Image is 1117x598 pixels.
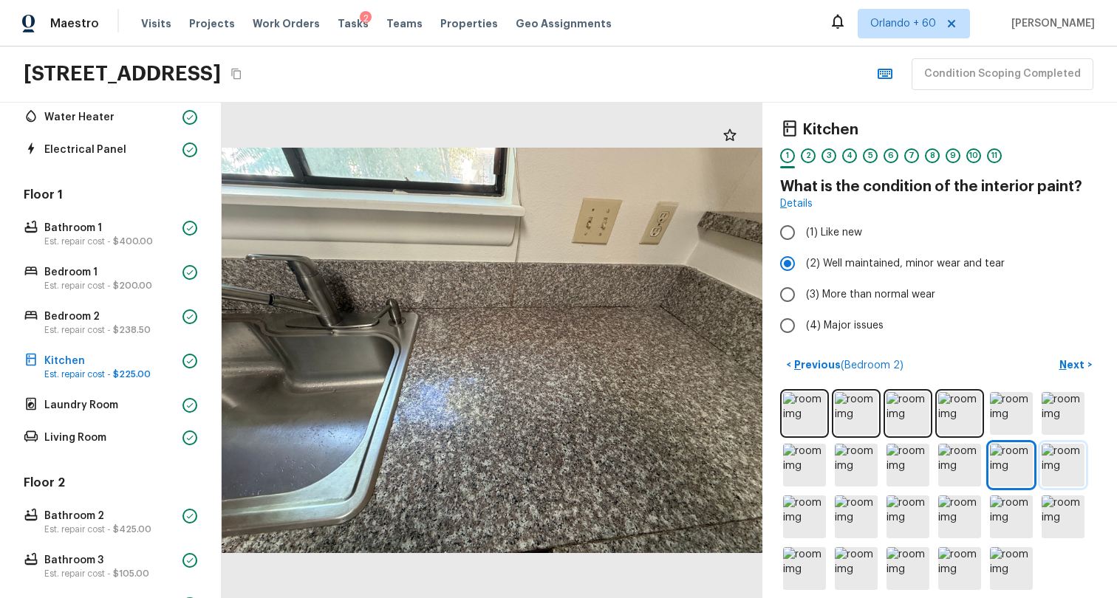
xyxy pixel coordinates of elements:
[904,148,919,163] div: 7
[925,148,940,163] div: 8
[835,495,878,538] img: room img
[990,392,1033,435] img: room img
[863,148,878,163] div: 5
[1042,444,1084,487] img: room img
[44,309,177,324] p: Bedroom 2
[841,360,903,371] span: ( Bedroom 2 )
[821,148,836,163] div: 3
[870,16,936,31] span: Orlando + 60
[113,281,152,290] span: $200.00
[227,64,246,83] button: Copy Address
[835,547,878,590] img: room img
[884,148,898,163] div: 6
[44,221,177,236] p: Bathroom 1
[780,353,909,377] button: <Previous(Bedroom 2)
[780,148,795,163] div: 1
[783,547,826,590] img: room img
[113,237,153,246] span: $400.00
[44,265,177,280] p: Bedroom 1
[440,16,498,31] span: Properties
[21,187,200,206] h5: Floor 1
[842,148,857,163] div: 4
[44,509,177,523] p: Bathroom 2
[113,370,151,379] span: $225.00
[1005,16,1095,31] span: [PERSON_NAME]
[806,287,935,302] span: (3) More than normal wear
[806,256,1005,271] span: (2) Well maintained, minor wear and tear
[780,177,1099,196] h4: What is the condition of the interior paint?
[802,120,858,140] h4: Kitchen
[1059,357,1087,372] p: Next
[189,16,235,31] span: Projects
[113,326,151,334] span: $238.50
[783,444,826,487] img: room img
[990,495,1033,538] img: room img
[113,569,149,578] span: $105.00
[1042,392,1084,435] img: room img
[887,392,929,435] img: room img
[783,392,826,435] img: room img
[44,236,177,247] p: Est. repair cost -
[44,324,177,336] p: Est. repair cost -
[113,525,151,534] span: $425.00
[44,568,177,580] p: Est. repair cost -
[783,495,826,538] img: room img
[990,547,1033,590] img: room img
[44,110,177,125] p: Water Heater
[887,547,929,590] img: room img
[44,553,177,568] p: Bathroom 3
[938,495,981,538] img: room img
[835,392,878,435] img: room img
[966,148,981,163] div: 10
[806,318,884,333] span: (4) Major issues
[44,280,177,292] p: Est. repair cost -
[1052,353,1099,377] button: Next>
[44,142,177,157] p: Electrical Panel
[386,16,423,31] span: Teams
[44,354,177,368] p: Kitchen
[791,357,903,373] p: Previous
[801,148,816,163] div: 2
[835,444,878,487] img: room img
[938,547,981,590] img: room img
[1042,495,1084,538] img: room img
[516,16,612,31] span: Geo Assignments
[24,61,221,87] h2: [STREET_ADDRESS]
[946,148,960,163] div: 9
[44,398,177,413] p: Laundry Room
[21,475,200,494] h5: Floor 2
[990,444,1033,487] img: room img
[887,444,929,487] img: room img
[780,196,813,211] a: Details
[253,16,320,31] span: Work Orders
[360,11,372,26] div: 2
[44,523,177,535] p: Est. repair cost -
[938,392,981,435] img: room img
[338,18,369,29] span: Tasks
[44,368,177,380] p: Est. repair cost -
[141,16,171,31] span: Visits
[938,444,981,487] img: room img
[44,430,177,445] p: Living Room
[887,495,929,538] img: room img
[806,225,862,240] span: (1) Like new
[987,148,1002,163] div: 11
[50,16,99,31] span: Maestro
